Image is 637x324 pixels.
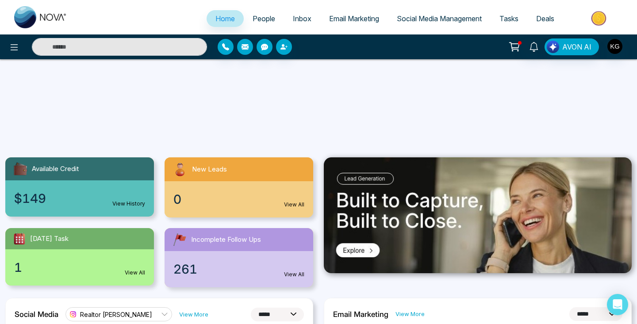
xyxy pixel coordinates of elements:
img: User Avatar [607,39,622,54]
a: View All [284,201,304,209]
span: Available Credit [32,164,79,174]
span: $149 [14,189,46,208]
span: Social Media Management [397,14,482,23]
a: People [244,10,284,27]
span: Deals [536,14,554,23]
span: Email Marketing [329,14,379,23]
a: View More [179,310,208,319]
a: Social Media Management [388,10,491,27]
a: Home [207,10,244,27]
a: Tasks [491,10,527,27]
img: Lead Flow [547,41,559,53]
img: newLeads.svg [172,161,188,178]
a: Inbox [284,10,320,27]
span: 1 [14,258,22,277]
a: View All [125,269,145,277]
h2: Email Marketing [333,310,388,319]
img: Market-place.gif [568,8,632,28]
span: Incomplete Follow Ups [191,235,261,245]
span: People [253,14,275,23]
button: AVON AI [545,38,599,55]
span: Home [215,14,235,23]
div: Open Intercom Messenger [607,294,628,315]
a: Email Marketing [320,10,388,27]
span: Tasks [499,14,518,23]
span: 261 [173,260,197,278]
img: todayTask.svg [12,232,27,246]
span: New Leads [192,164,227,175]
span: Realtor [PERSON_NAME] [80,310,152,319]
img: followUps.svg [172,232,188,248]
span: AVON AI [562,42,591,52]
a: New Leads0View All [159,157,318,217]
img: . [324,157,632,273]
span: [DATE] Task [30,234,69,244]
span: 0 [173,190,181,209]
img: instagram [69,310,77,319]
a: View All [284,271,304,278]
span: Inbox [293,14,311,23]
a: View More [395,310,425,318]
img: availableCredit.svg [12,161,28,177]
a: Deals [527,10,563,27]
img: Nova CRM Logo [14,6,67,28]
h2: Social Media [15,310,58,319]
a: Incomplete Follow Ups261View All [159,228,318,287]
a: View History [112,200,145,208]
